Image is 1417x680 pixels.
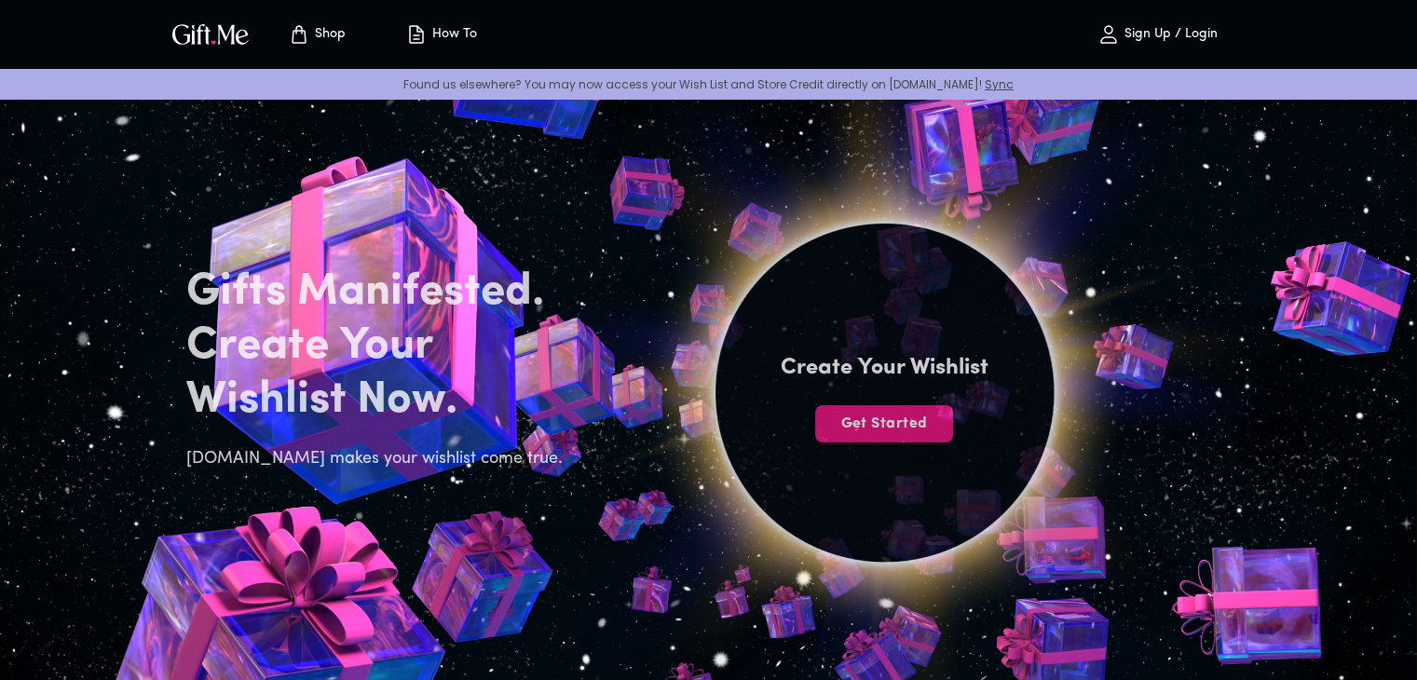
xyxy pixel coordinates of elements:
button: Sign Up / Login [1065,5,1251,64]
h2: Wishlist Now. [186,374,574,428]
button: GiftMe Logo [167,23,254,46]
h2: Gifts Manifested. [186,265,574,320]
h6: [DOMAIN_NAME] makes your wishlist come true. [186,446,574,472]
img: how-to.svg [405,23,428,46]
p: Sign Up / Login [1120,27,1218,43]
h2: Create Your [186,320,574,374]
button: Store page [266,5,368,64]
p: Shop [310,27,346,43]
button: How To [390,5,493,64]
h4: Create Your Wishlist [781,353,988,383]
p: How To [428,27,477,43]
button: Get Started [815,405,953,442]
a: Sync [985,76,1014,92]
img: GiftMe Logo [169,20,252,48]
p: Found us elsewhere? You may now access your Wish List and Store Credit directly on [DOMAIN_NAME]! [15,76,1402,92]
span: Get Started [815,414,953,434]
